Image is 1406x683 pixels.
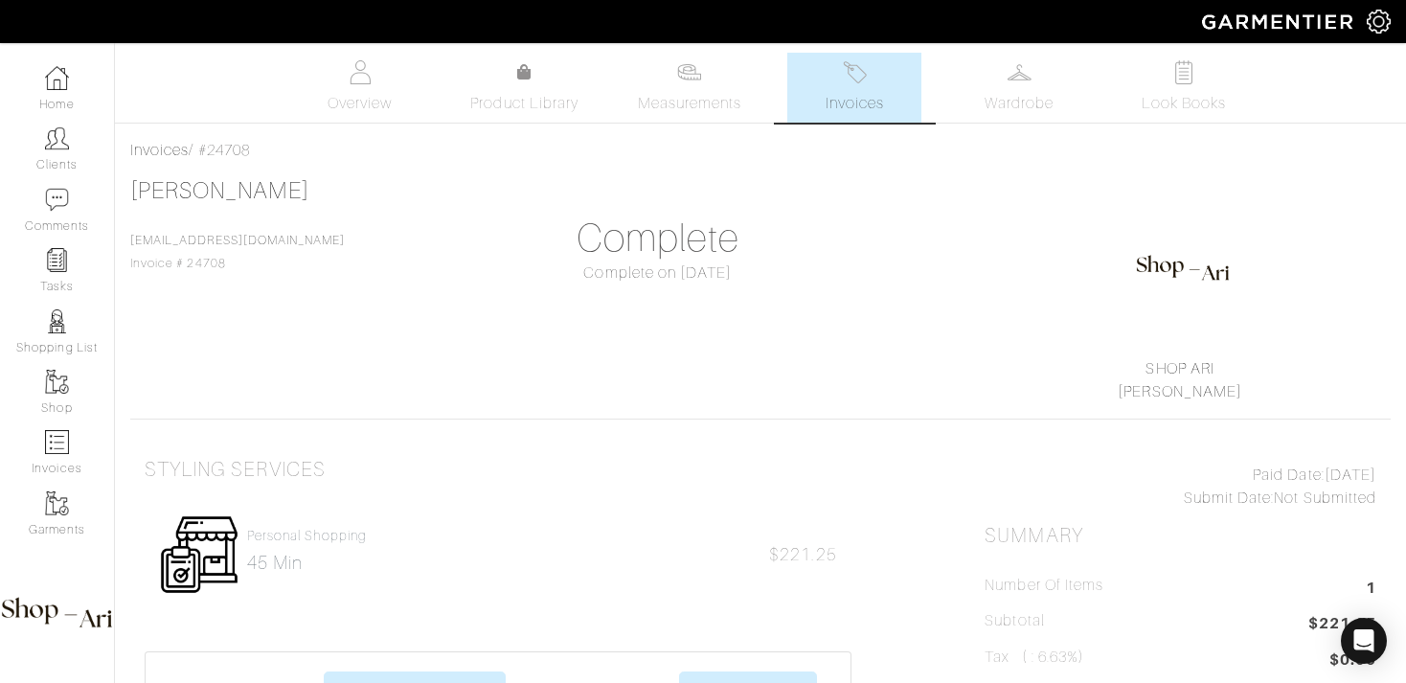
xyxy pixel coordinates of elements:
a: [EMAIL_ADDRESS][DOMAIN_NAME] [130,234,345,247]
img: stylists-icon-eb353228a002819b7ec25b43dbf5f0378dd9e0616d9560372ff212230b889e62.png [45,309,69,333]
img: orders-icon-0abe47150d42831381b5fb84f609e132dff9fe21cb692f30cb5eec754e2cba89.png [45,430,69,454]
a: Invoices [787,53,921,123]
h5: Number of Items [985,577,1103,595]
a: [PERSON_NAME] [130,178,309,203]
a: Measurements [623,53,758,123]
a: SHOP ARI [1145,360,1213,377]
span: 1 [1366,577,1376,603]
span: Overview [328,92,392,115]
span: Invoices [826,92,884,115]
span: Submit Date: [1184,489,1275,507]
img: Womens_Service-b2905c8a555b134d70f80a63ccd9711e5cb40bac1cff00c12a43f244cd2c1cd3.png [159,514,239,595]
a: Wardrobe [952,53,1086,123]
img: dashboard-icon-dbcd8f5a0b271acd01030246c82b418ddd0df26cd7fceb0bd07c9910d44c42f6.png [45,66,69,90]
a: Look Books [1117,53,1251,123]
span: $221.25 [1308,612,1376,638]
img: measurements-466bbee1fd09ba9460f595b01e5d73f9e2bff037440d3c8f018324cb6cdf7a4a.svg [677,60,701,84]
h2: 45 min [247,552,367,574]
span: Look Books [1142,92,1227,115]
span: $0.00 [1329,649,1376,672]
div: [DATE] Not Submitted [985,464,1376,510]
img: gear-icon-white-bd11855cb880d31180b6d7d6211b90ccbf57a29d726f0c71d8c61bd08dd39cc2.png [1367,10,1391,34]
img: todo-9ac3debb85659649dc8f770b8b6100bb5dab4b48dedcbae339e5042a72dfd3cc.svg [1172,60,1196,84]
h5: Subtotal [985,612,1044,630]
div: Open Intercom Messenger [1341,618,1387,664]
h2: Summary [985,524,1376,548]
img: clients-icon-6bae9207a08558b7cb47a8932f037763ab4055f8c8b6bfacd5dc20c3e0201464.png [45,126,69,150]
span: $221.25 [769,545,836,564]
img: basicinfo-40fd8af6dae0f16599ec9e87c0ef1c0a1fdea2edbe929e3d69a839185d80c458.svg [348,60,372,84]
a: Product Library [458,61,592,115]
img: comment-icon-a0a6a9ef722e966f86d9cbdc48e553b5cf19dbc54f86b18d962a5391bc8f6eb6.png [45,188,69,212]
h3: Styling Services [145,458,326,482]
span: Paid Date: [1253,467,1325,484]
span: Invoice # 24708 [130,234,345,270]
img: sjMWVCbD6yTVLRgJKhNoBvPv.png [1135,223,1231,319]
a: [PERSON_NAME] [1118,383,1242,400]
img: wardrobe-487a4870c1b7c33e795ec22d11cfc2ed9d08956e64fb3008fe2437562e282088.svg [1008,60,1032,84]
div: / #24708 [130,139,1391,162]
div: Complete on [DATE] [463,262,854,285]
img: orders-27d20c2124de7fd6de4e0e44c1d41de31381a507db9b33961299e4e07d508b8c.svg [843,60,867,84]
a: Invoices [130,142,189,159]
img: garments-icon-b7da505a4dc4fd61783c78ac3ca0ef83fa9d6f193b1c9dc38574b1d14d53ca28.png [45,491,69,515]
a: Personal Shopping 45 min [247,528,367,574]
img: garments-icon-b7da505a4dc4fd61783c78ac3ca0ef83fa9d6f193b1c9dc38574b1d14d53ca28.png [45,370,69,394]
h4: Personal Shopping [247,528,367,544]
span: Measurements [638,92,742,115]
a: Overview [293,53,427,123]
h1: Complete [463,216,854,262]
span: Wardrobe [985,92,1054,115]
img: garmentier-logo-header-white-b43fb05a5012e4ada735d5af1a66efaba907eab6374d6393d1fbf88cb4ef424d.png [1192,5,1367,38]
h5: Tax ( : 6.63%) [985,649,1084,667]
span: Product Library [470,92,578,115]
img: reminder-icon-8004d30b9f0a5d33ae49ab947aed9ed385cf756f9e5892f1edd6e32f2345188e.png [45,248,69,272]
